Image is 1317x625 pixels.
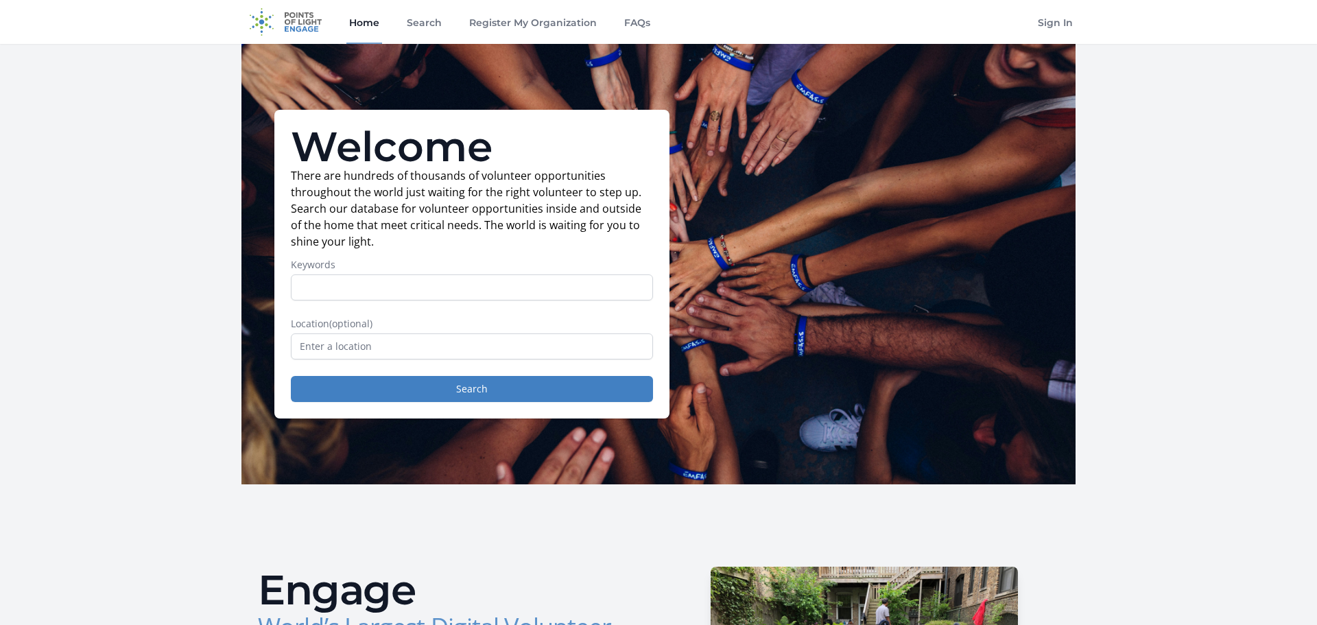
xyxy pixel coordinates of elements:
[329,317,372,330] span: (optional)
[258,569,648,611] h2: Engage
[291,317,653,331] label: Location
[291,376,653,402] button: Search
[291,333,653,359] input: Enter a location
[291,258,653,272] label: Keywords
[291,167,653,250] p: There are hundreds of thousands of volunteer opportunities throughout the world just waiting for ...
[291,126,653,167] h1: Welcome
